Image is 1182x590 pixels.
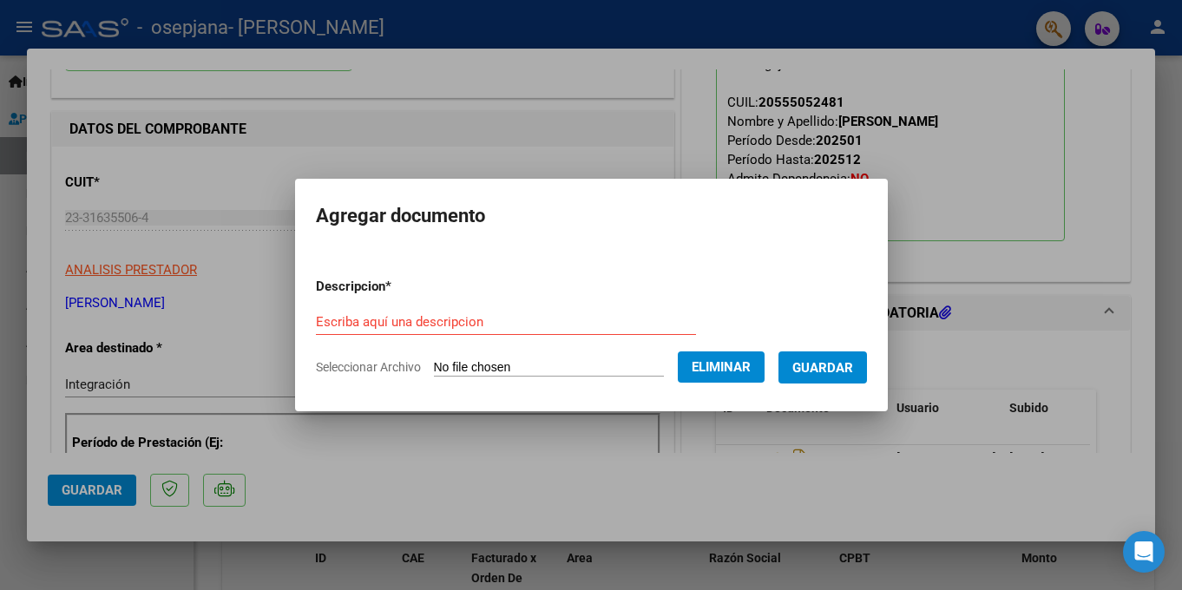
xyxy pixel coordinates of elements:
span: Eliminar [692,359,751,375]
button: Guardar [778,351,867,383]
h2: Agregar documento [316,200,867,233]
div: Open Intercom Messenger [1123,531,1165,573]
p: Descripcion [316,277,482,297]
span: Guardar [792,360,853,376]
span: Seleccionar Archivo [316,360,421,374]
button: Eliminar [678,351,765,383]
